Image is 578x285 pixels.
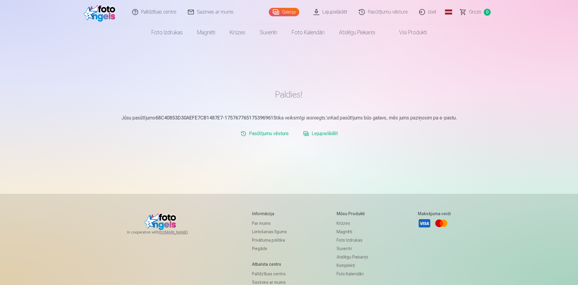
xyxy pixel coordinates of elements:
[469,8,481,16] span: Grozs
[418,211,451,217] h5: Maksājuma veidi
[252,211,287,217] h5: Informācija
[113,114,465,122] p: Jūsu pasūtījums tika veiksmīgi iesniegts.\nKad pasūtījums būs gatavs, mēs jums paziņosim pa e-pastu.
[252,270,287,278] a: Palīdzības centrs
[337,244,368,253] a: Suvenīri
[337,236,368,244] a: Foto izdrukas
[418,217,431,230] a: Visa
[84,2,118,22] img: /fa1
[252,244,287,253] a: Piegāde
[337,253,368,261] a: Atslēgu piekariņi
[332,24,382,41] a: Atslēgu piekariņi
[159,230,202,235] a: [DOMAIN_NAME]
[238,128,291,140] a: Pasūtījumu vēsture
[484,9,491,16] span: 0
[337,219,368,228] a: Krūzes
[337,228,368,236] a: Magnēti
[113,89,465,100] h1: Paldies!
[382,24,434,41] a: Visi produkti
[155,115,276,121] b: 68C40853D30AEFE7CB1487E7-1757677651753969615
[269,8,299,16] a: Galerija
[284,24,332,41] a: Foto kalendāri
[127,230,202,235] span: In cooperation with
[337,211,368,217] h5: Mūsu produkti
[144,24,190,41] a: Foto izdrukas
[222,24,253,41] a: Krūzes
[301,128,340,140] a: Lejupielādēt
[337,261,368,270] a: Komplekti
[252,236,287,244] a: Privātuma politika
[337,270,368,278] a: Foto kalendāri
[252,261,287,267] h5: Atbalsta centrs
[252,228,287,236] a: Lietošanas līgums
[252,219,287,228] a: Par mums
[190,24,222,41] a: Magnēti
[435,217,448,230] a: Mastercard
[253,24,284,41] a: Suvenīri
